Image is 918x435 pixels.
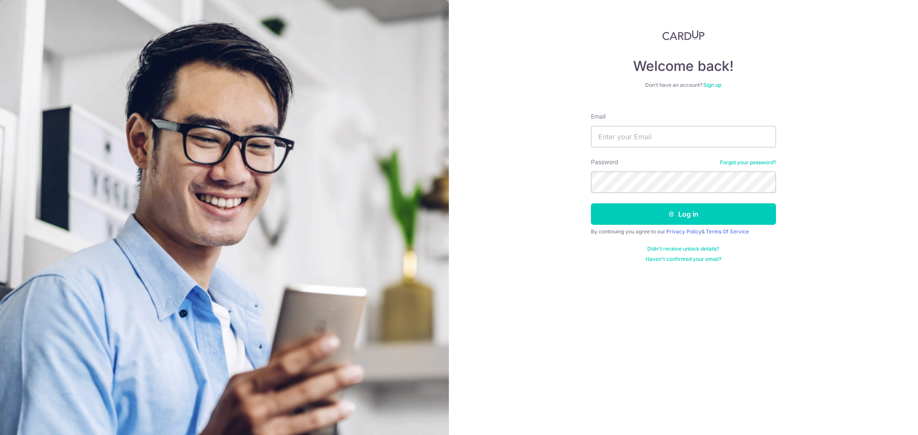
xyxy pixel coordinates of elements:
[591,228,776,235] div: By continuing you agree to our &
[703,82,721,88] a: Sign up
[591,112,606,121] label: Email
[666,228,702,235] a: Privacy Policy
[591,82,776,89] div: Don’t have an account?
[706,228,749,235] a: Terms Of Service
[591,126,776,147] input: Enter your Email
[591,203,776,225] button: Log in
[646,256,721,263] a: Haven't confirmed your email?
[647,245,719,252] a: Didn't receive unlock details?
[591,158,618,166] label: Password
[662,30,705,40] img: CardUp Logo
[591,58,776,75] h4: Welcome back!
[720,159,776,166] a: Forgot your password?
